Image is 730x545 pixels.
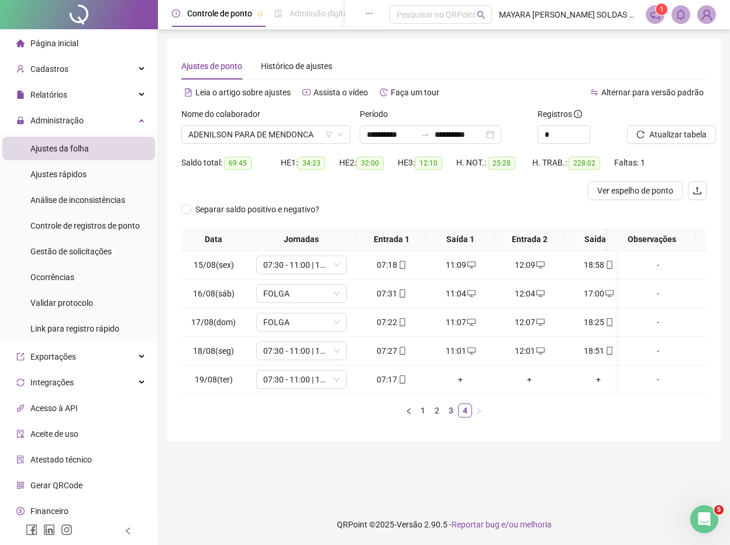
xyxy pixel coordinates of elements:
[402,403,416,418] button: left
[16,430,25,438] span: audit
[466,347,476,355] span: desktop
[333,376,340,383] span: down
[456,156,532,170] div: H. NOT.:
[608,228,695,251] th: Observações
[30,247,112,256] span: Gestão de solicitações
[472,403,486,418] button: right
[624,287,693,300] div: -
[43,524,55,536] span: linkedin
[466,318,476,326] span: desktop
[333,290,340,297] span: down
[325,131,332,138] span: filter
[30,298,93,308] span: Validar protocolo
[61,524,73,536] span: instagram
[333,319,340,326] span: down
[564,228,633,251] th: Saída 2
[500,258,559,271] div: 12:09
[614,158,645,167] span: Faltas: 1
[181,108,268,120] label: Nome do colaborador
[281,156,339,170] div: HE 1:
[660,5,664,13] span: 1
[415,157,442,170] span: 12:10
[402,403,416,418] li: Página anterior
[397,318,407,326] span: mobile
[257,11,264,18] span: pushpin
[588,181,683,200] button: Ver espelho de ponto
[477,11,485,19] span: search
[361,258,421,271] div: 07:18
[193,346,234,356] span: 18/08(seg)
[274,9,283,18] span: file-done
[30,481,82,490] span: Gerar QRCode
[500,316,559,329] div: 12:07
[444,403,458,418] li: 3
[181,228,246,251] th: Data
[360,108,395,120] label: Período
[627,125,716,144] button: Atualizar tabela
[431,373,490,386] div: +
[30,352,76,361] span: Exportações
[416,403,430,418] li: 1
[290,9,350,18] span: Admissão digital
[187,9,252,18] span: Controle de ponto
[30,64,68,74] span: Cadastros
[30,324,119,333] span: Link para registro rápido
[445,404,457,417] a: 3
[499,8,639,21] span: MAYARA [PERSON_NAME] SOLDAS ESPECIAIS, MONTAGENS INDUSTRIAIS E TREINAMENTOS LTDA
[416,404,429,417] a: 1
[431,344,490,357] div: 11:01
[458,403,472,418] li: 4
[472,403,486,418] li: Próxima página
[16,456,25,464] span: solution
[604,318,614,326] span: mobile
[361,316,421,329] div: 07:22
[535,261,545,269] span: desktop
[246,228,357,251] th: Jornadas
[431,316,490,329] div: 11:07
[30,403,78,413] span: Acesso à API
[356,157,384,170] span: 32:00
[597,184,673,197] span: Ver espelho de ponto
[365,9,373,18] span: ellipsis
[16,378,25,387] span: sync
[30,90,67,99] span: Relatórios
[698,6,715,23] img: 81816
[16,65,25,73] span: user-add
[263,285,340,302] span: FOLGA
[714,505,724,515] span: 5
[495,228,564,251] th: Entrada 2
[397,375,407,384] span: mobile
[535,318,545,326] span: desktop
[16,481,25,489] span: qrcode
[30,429,78,439] span: Aceite de uso
[16,91,25,99] span: file
[263,313,340,331] span: FOLGA
[16,404,25,412] span: api
[431,404,443,417] a: 2
[193,289,235,298] span: 16/08(sáb)
[569,258,628,271] div: 18:58
[590,88,598,96] span: swap
[476,408,483,415] span: right
[604,261,614,269] span: mobile
[261,60,332,73] div: Histórico de ajustes
[624,258,693,271] div: -
[569,287,628,300] div: 17:00
[188,126,343,143] span: ADENILSON PARA DE MENDONCA
[397,347,407,355] span: mobile
[16,507,25,515] span: dollar
[158,504,730,545] footer: QRPoint © 2025 - 2.90.5 -
[421,130,430,139] span: swap-right
[30,378,74,387] span: Integrações
[195,375,233,384] span: 19/08(ter)
[263,342,340,360] span: 07:30 - 11:00 | 12:00 - 17:18
[16,353,25,361] span: export
[30,195,125,205] span: Análise de inconsistências
[30,170,87,179] span: Ajustes rápidos
[172,9,180,18] span: clock-circle
[535,289,545,298] span: desktop
[191,318,236,327] span: 17/08(dom)
[500,373,559,386] div: +
[466,289,476,298] span: desktop
[194,260,234,270] span: 15/08(sex)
